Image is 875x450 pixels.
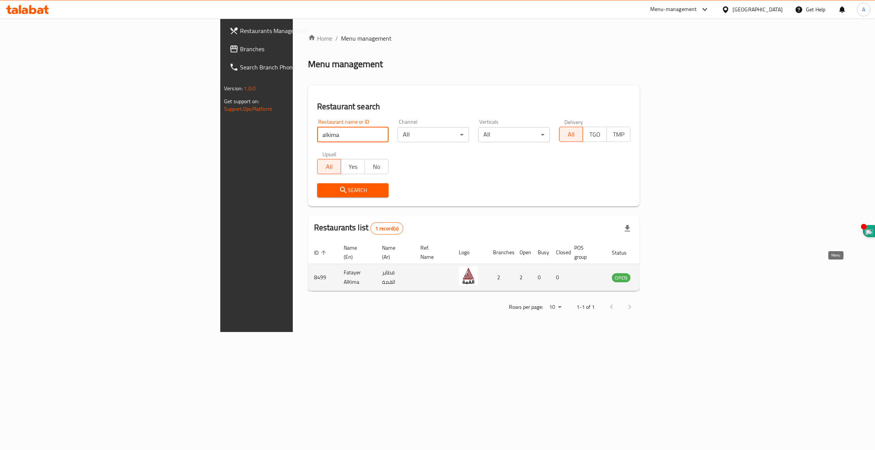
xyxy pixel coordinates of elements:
[314,222,403,234] h2: Restaurants list
[583,127,606,142] button: TGO
[308,34,640,43] nav: breadcrumb
[223,58,366,76] a: Search Branch Phone
[223,22,366,40] a: Restaurants Management
[317,183,389,197] button: Search
[459,266,478,285] img: Fatayer AlKima
[370,222,403,234] div: Total records count
[733,5,783,14] div: [GEOGRAPHIC_DATA]
[612,274,630,282] span: OPEN
[317,127,389,142] input: Search for restaurant name or ID..
[610,129,627,140] span: TMP
[244,83,256,93] span: 1.0.0
[532,264,550,291] td: 0
[562,129,580,140] span: All
[509,302,543,312] p: Rows per page:
[240,26,360,35] span: Restaurants Management
[612,248,637,257] span: Status
[317,159,341,174] button: All
[576,302,595,312] p: 1-1 of 1
[317,101,630,112] h2: Restaurant search
[487,264,513,291] td: 2
[344,243,367,261] span: Name (En)
[606,127,630,142] button: TMP
[550,241,568,264] th: Closed
[365,159,389,174] button: No
[376,264,414,291] td: فطاير القمة
[650,5,697,14] div: Menu-management
[513,241,532,264] th: Open
[224,104,272,114] a: Support.OpsPlatform
[323,186,382,195] span: Search
[341,159,365,174] button: Yes
[487,241,513,264] th: Branches
[224,83,243,93] span: Version:
[223,40,366,58] a: Branches
[398,127,469,142] div: All
[240,63,360,72] span: Search Branch Phone
[618,219,637,238] div: Export file
[322,151,336,157] label: Upsell
[308,241,672,291] table: enhanced table
[574,243,597,261] span: POS group
[344,161,362,172] span: Yes
[382,243,405,261] span: Name (Ar)
[862,5,865,14] span: A
[453,241,487,264] th: Logo
[368,161,385,172] span: No
[513,264,532,291] td: 2
[532,241,550,264] th: Busy
[559,127,583,142] button: All
[586,129,603,140] span: TGO
[478,127,550,142] div: All
[550,264,568,291] td: 0
[420,243,444,261] span: Ref. Name
[612,273,630,282] div: OPEN
[240,44,360,53] span: Branches
[371,225,403,232] span: 1 record(s)
[224,96,259,106] span: Get support on:
[321,161,338,172] span: All
[564,119,583,124] label: Delivery
[314,248,329,257] span: ID
[308,58,383,70] h2: Menu management
[546,302,564,313] div: Rows per page:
